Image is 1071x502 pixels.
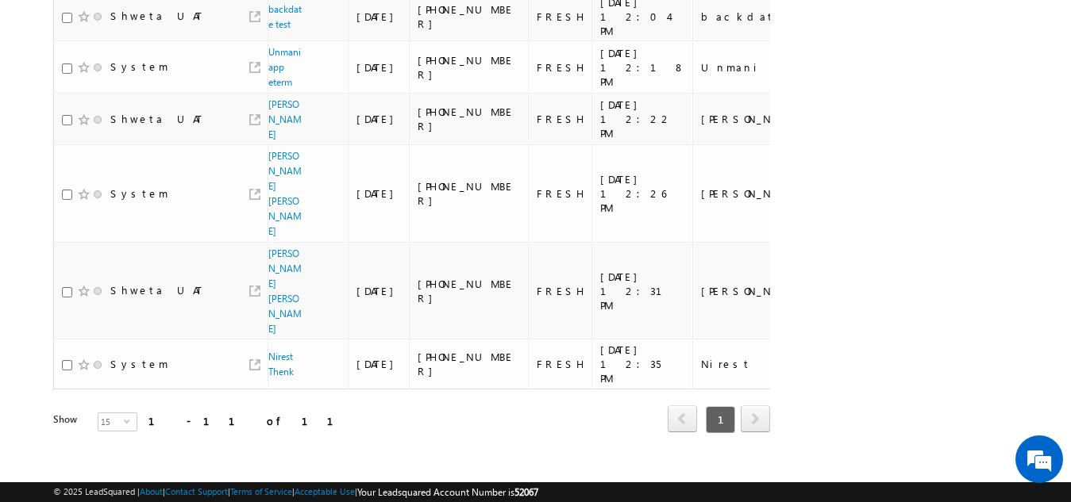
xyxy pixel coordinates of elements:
span: Your Leadsquared Account Number is [357,486,538,498]
a: Contact Support [165,486,228,496]
div: [PHONE_NUMBER] [418,277,521,305]
div: 1 - 11 of 11 [148,412,353,430]
span: 15 [98,413,124,431]
div: Minimize live chat window [260,8,299,46]
a: [PERSON_NAME] [PERSON_NAME] [268,247,302,335]
div: FRESH [537,60,585,75]
div: [DATE] [356,60,402,75]
div: backdate [701,10,805,24]
textarea: Type your message and hit 'Enter' [21,147,290,376]
div: [PERSON_NAME] [701,186,805,201]
a: Terms of Service [230,486,292,496]
div: [DATE] 12:18 PM [600,46,685,89]
div: FRESH [537,357,585,371]
div: [PERSON_NAME] [701,112,805,126]
div: Shweta UAT [110,9,203,23]
div: Shweta UAT [110,283,203,297]
a: next [741,407,770,432]
div: [PHONE_NUMBER] [418,105,521,133]
span: 52067 [514,486,538,498]
div: [DATE] 12:26 PM [600,172,685,215]
div: Shweta UAT [110,112,203,126]
img: d_60004797649_company_0_60004797649 [27,83,67,104]
div: Show [53,412,85,427]
a: backdate test [268,3,302,30]
div: FRESH [537,284,585,298]
div: [DATE] [356,284,402,298]
a: Unmani app eterm [268,46,301,88]
div: [DATE] 12:35 PM [600,343,685,385]
div: System [110,186,168,201]
span: select [124,417,137,424]
div: FRESH [537,112,585,126]
div: FRESH [537,186,585,201]
div: [PHONE_NUMBER] [418,2,521,31]
div: FRESH [537,10,585,24]
div: Unmani [701,60,805,75]
div: [PHONE_NUMBER] [418,179,521,208]
a: prev [668,407,697,432]
a: Nirest Thenk [268,351,294,377]
a: About [140,486,163,496]
span: © 2025 LeadSquared | | | | | [53,485,538,500]
div: [PHONE_NUMBER] [418,53,521,82]
div: [PERSON_NAME] [701,284,805,298]
span: 1 [706,406,735,433]
em: Start Chat [216,389,288,411]
div: [DATE] [356,186,402,201]
div: System [110,357,168,371]
div: [DATE] [356,112,402,126]
span: prev [668,405,697,432]
div: [DATE] 12:22 PM [600,98,685,140]
div: System [110,59,168,74]
div: [DATE] 12:31 PM [600,270,685,312]
div: [DATE] [356,357,402,371]
a: [PERSON_NAME] [PERSON_NAME] [268,150,302,237]
div: [PHONE_NUMBER] [418,350,521,378]
div: Chat with us now [83,83,267,104]
span: next [741,405,770,432]
div: Nirest [701,357,805,371]
div: [DATE] [356,10,402,24]
a: Acceptable Use [295,486,355,496]
a: [PERSON_NAME] [268,98,302,140]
